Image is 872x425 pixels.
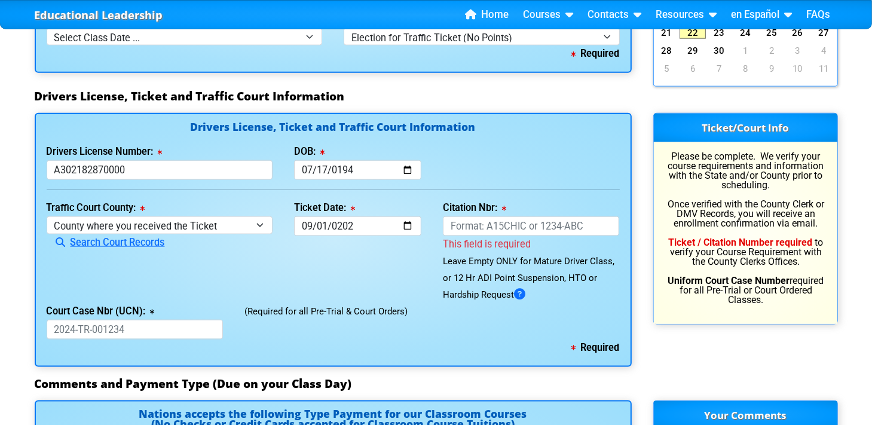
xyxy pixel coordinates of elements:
a: 29 [680,45,706,57]
a: Educational Leadership [35,5,163,25]
a: 10 [785,63,811,75]
a: 1 [732,45,758,57]
a: Home [461,6,514,24]
input: mm/dd/yyyy [294,160,421,180]
b: Required [572,48,620,59]
label: Ticket Date: [294,203,355,213]
a: 24 [732,27,758,39]
label: DOB: [294,147,325,157]
b: Ticket / Citation Number required [669,237,813,248]
input: Format: A15CHIC or 1234-ABC [443,216,620,236]
b: Required [572,342,620,353]
h4: Drivers License, Ticket and Traffic Court Information [47,122,620,134]
a: 21 [654,27,680,39]
a: 30 [706,45,732,57]
p: Please be complete. We verify your course requirements and information with the State and/or Coun... [665,152,827,305]
a: 6 [680,63,706,75]
div: Leave Empty ONLY for Mature Driver Class, or 12 Hr ADI Point Suspension, HTO or Hardship Request [443,253,620,303]
a: 8 [732,63,758,75]
label: Citation Nbr: [443,203,506,213]
a: Search Court Records [47,237,165,248]
input: 2024-TR-001234 [47,320,224,340]
label: Traffic Court County: [47,203,145,213]
input: License or Florida ID Card Nbr [47,160,273,180]
label: Drivers License Number: [47,147,163,157]
a: en Español [727,6,797,24]
a: 26 [785,27,811,39]
a: 7 [706,63,732,75]
a: Courses [519,6,579,24]
div: (Required for all Pre-Trial & Court Orders) [234,303,630,340]
a: 5 [654,63,680,75]
a: 25 [758,27,785,39]
h3: Drivers License, Ticket and Traffic Court Information [35,89,838,103]
h3: Ticket/Court Info [654,114,837,142]
a: Contacts [583,6,647,24]
input: mm/dd/yyyy [294,216,421,236]
a: 4 [811,45,837,57]
a: 27 [811,27,837,39]
a: Resources [651,6,722,24]
a: FAQs [802,6,836,24]
a: 2 [758,45,785,57]
a: 3 [785,45,811,57]
h3: Comments and Payment Type (Due on your Class Day) [35,377,838,391]
b: Uniform Court Case Number [668,275,790,286]
div: This field is required [443,236,620,253]
a: 28 [654,45,680,57]
a: 23 [706,27,732,39]
a: 22 [680,27,706,39]
label: Court Case Nbr (UCN): [47,307,155,316]
a: 9 [758,63,785,75]
a: 11 [811,63,837,75]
